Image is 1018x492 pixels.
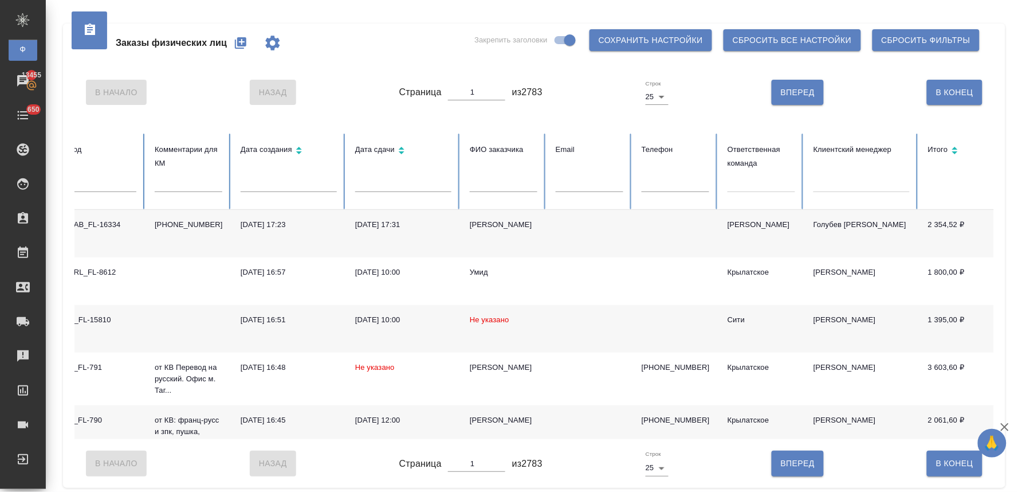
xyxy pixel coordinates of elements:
div: [PERSON_NAME] [470,362,537,373]
td: [PERSON_NAME] [804,353,919,405]
button: Создать [227,29,254,57]
div: [PERSON_NAME] [728,219,795,231]
td: 2 354,52 ₽ [919,210,1005,257]
a: Ф [9,38,37,61]
a: 13455 [3,67,43,95]
div: Крылатское [728,362,795,373]
div: [PERSON_NAME] [470,415,537,426]
label: Строк [646,81,661,87]
td: [PERSON_NAME] [804,305,919,353]
div: Сортировка [928,143,996,159]
div: [DATE] 16:48 [241,362,337,373]
div: Комментарии для КМ [155,143,222,170]
div: Телефон [642,143,709,157]
label: Строк [646,452,661,458]
div: [DATE] 16:45 [241,415,337,426]
button: Сбросить все настройки [724,29,861,51]
div: V_FL-791 [69,362,136,373]
div: [PERSON_NAME] [470,219,537,231]
div: 25 [646,460,669,476]
span: Сбросить фильтры [882,33,970,48]
span: 13455 [15,69,48,81]
span: В Конец [936,85,973,100]
td: 1 395,00 ₽ [919,305,1005,353]
td: 3 603,60 ₽ [919,353,1005,405]
button: Сохранить настройки [589,29,712,51]
div: Сити [728,314,795,326]
span: из 2783 [512,457,543,471]
td: Голубев [PERSON_NAME] [804,210,919,257]
button: Сбросить фильтры [872,29,980,51]
span: Не указано [355,363,395,372]
button: В Конец [927,451,982,476]
div: V_FL-790 [69,415,136,426]
div: Email [556,143,623,157]
div: [DATE] 10:00 [355,267,451,278]
div: BAB_FL-16334 [69,219,136,231]
button: В Конец [927,80,982,105]
div: [DATE] 12:00 [355,415,451,426]
p: [PHONE_NUMBER] [642,362,709,373]
div: 25 [646,89,669,105]
td: [PERSON_NAME] [804,405,919,458]
p: от КВ Перевод на русский. Офис м. Таг... [155,362,222,396]
span: 650 [21,104,46,115]
span: Вперед [781,85,815,100]
div: [DATE] 10:00 [355,314,451,326]
button: Вперед [772,80,824,105]
div: [DATE] 17:31 [355,219,451,231]
td: 1 800,00 ₽ [919,257,1005,305]
p: от КВ: франц-русс и зпк, пушка, расче... [155,415,222,449]
a: 650 [3,101,43,130]
p: [PHONE_NUMBER] [642,415,709,426]
div: Крылатское [728,415,795,426]
span: Заказы физических лиц [116,36,227,50]
div: Сортировка [241,143,337,159]
span: Страница [399,85,442,99]
div: [DATE] 16:51 [241,314,337,326]
span: Сбросить все настройки [733,33,852,48]
span: 🙏 [982,431,1002,455]
div: Код [69,143,136,157]
div: Сортировка [355,143,451,159]
td: [PERSON_NAME] [804,257,919,305]
div: [DATE] 16:57 [241,267,337,278]
div: KRL_FL-8612 [69,267,136,278]
span: В Конец [936,456,973,471]
span: Страница [399,457,442,471]
div: Ответственная команда [728,143,795,170]
span: Сохранить настройки [599,33,703,48]
div: C_FL-15810 [69,314,136,326]
div: Крылатское [728,267,795,278]
td: 2 061,60 ₽ [919,405,1005,458]
span: Закрепить заголовки [474,34,548,46]
span: Не указано [470,315,509,324]
span: из 2783 [512,85,543,99]
span: Вперед [781,456,815,471]
div: Умид [470,267,537,278]
span: Ф [14,44,32,55]
p: [PHONE_NUMBER] [155,219,222,231]
button: Вперед [772,451,824,476]
div: ФИО заказчика [470,143,537,157]
div: [DATE] 17:23 [241,219,337,231]
button: 🙏 [978,429,1007,458]
div: Клиентский менеджер [813,143,910,157]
